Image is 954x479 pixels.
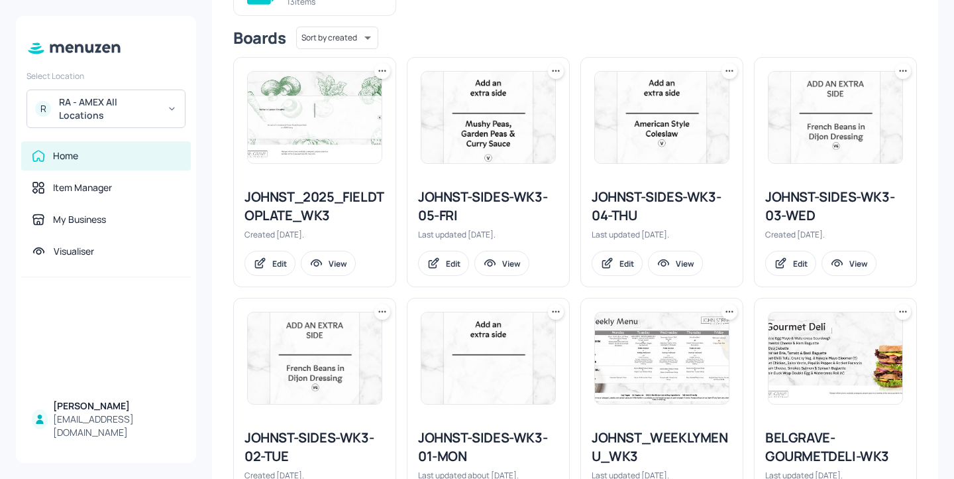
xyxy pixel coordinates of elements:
[768,312,902,404] img: 2025-02-10-1739178460605pzkztxuvzk.jpeg
[619,258,634,269] div: Edit
[421,312,555,404] img: 2025-08-11-1754923994331vuvrpaaryvo.jpeg
[595,312,729,404] img: 2025-09-30-175922298667786k8r2jblmo.jpeg
[248,72,382,163] img: 2025-09-24-175871727869123n0h0t6cot.jpeg
[329,258,347,269] div: View
[592,188,732,225] div: JOHNST-SIDES-WK3-04-THU
[421,72,555,163] img: 2025-07-09-175207278728092wx03zjsqu.jpeg
[244,188,385,225] div: JOHNST_2025_FIELDTOPLATE_WK3
[272,258,287,269] div: Edit
[53,149,78,163] div: Home
[26,70,185,82] div: Select Location
[765,229,906,240] div: Created [DATE].
[765,188,906,225] div: JOHNST-SIDES-WK3-03-WED
[296,25,378,51] div: Sort by created
[244,429,385,466] div: JOHNST-SIDES-WK3-02-TUE
[53,213,106,226] div: My Business
[768,72,902,163] img: 2025-07-01-1751389814779gq4w55v50ki.jpeg
[793,258,808,269] div: Edit
[446,258,460,269] div: Edit
[592,429,732,466] div: JOHNST_WEEKLYMENU_WK3
[592,229,732,240] div: Last updated [DATE].
[502,258,521,269] div: View
[35,101,51,117] div: R
[849,258,868,269] div: View
[248,312,382,404] img: 2025-07-01-1751389814779gq4w55v50ki.jpeg
[53,181,112,194] div: Item Manager
[418,429,558,466] div: JOHNST-SIDES-WK3-01-MON
[53,399,180,413] div: [PERSON_NAME]
[244,229,385,240] div: Created [DATE].
[676,258,694,269] div: View
[765,429,906,466] div: BELGRAVE-GOURMETDELI-WK3
[53,413,180,439] div: [EMAIL_ADDRESS][DOMAIN_NAME]
[54,245,94,258] div: Visualiser
[59,96,159,122] div: RA - AMEX All Locations
[233,27,286,48] div: Boards
[418,188,558,225] div: JOHNST-SIDES-WK3-05-FRI
[418,229,558,240] div: Last updated [DATE].
[595,72,729,163] img: 2025-07-17-1752749067792y50kly59oy.jpeg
